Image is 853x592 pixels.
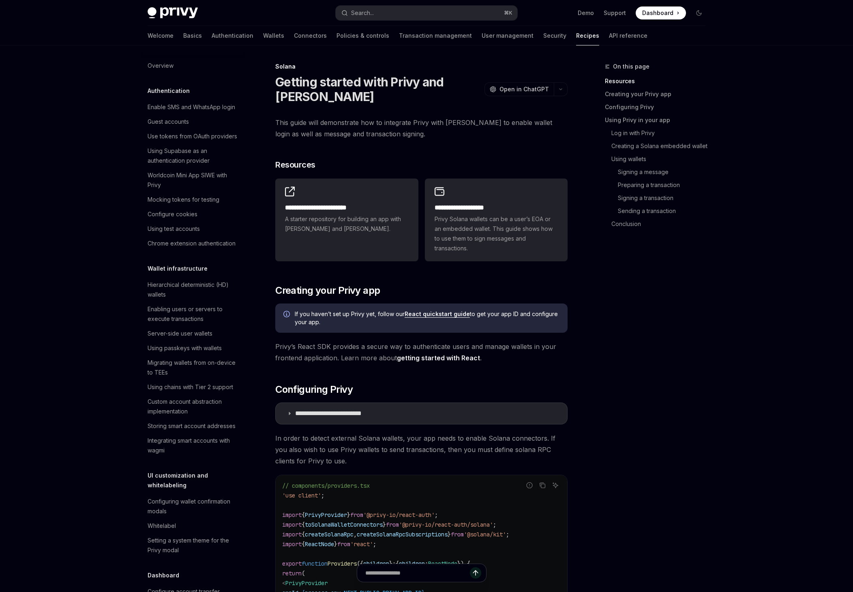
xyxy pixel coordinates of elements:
[148,397,240,416] div: Custom account abstraction implementation
[425,179,568,261] a: **** **** **** *****Privy Solana wallets can be a user’s EOA or an embedded wallet. This guide sh...
[692,6,705,19] button: Toggle dark mode
[493,521,496,528] span: ;
[605,114,712,127] a: Using Privy in your app
[365,564,470,582] input: Ask a question...
[148,239,236,248] div: Chrome extension authentication
[305,511,347,519] span: PrivyProvider
[328,560,357,567] span: Providers
[399,560,425,567] span: children
[282,540,302,548] span: import
[506,531,509,538] span: ;
[357,531,448,538] span: createSolanaRpcSubscriptions
[275,117,568,140] span: This guide will demonstrate how to integrate Privy with [PERSON_NAME] to enable wallet login as w...
[389,560,392,567] span: }
[141,326,245,341] a: Server-side user wallets
[141,207,245,222] a: Configure cookies
[148,497,240,516] div: Configuring wallet confirmation modals
[302,560,328,567] span: function
[148,536,240,555] div: Setting a system theme for the Privy modal
[305,540,334,548] span: ReactNode
[305,531,354,538] span: createSolanaRpc
[212,26,253,45] a: Authentication
[302,521,305,528] span: {
[321,492,324,499] span: ;
[148,7,198,19] img: dark logo
[148,224,200,234] div: Using test accounts
[357,560,363,567] span: ({
[148,358,240,377] div: Migrating wallets from on-device to TEEs
[141,355,245,380] a: Migrating wallets from on-device to TEEs
[141,100,245,114] a: Enable SMS and WhatsApp login
[605,101,712,114] a: Configuring Privy
[613,62,649,71] span: On this page
[148,521,176,531] div: Whitelabel
[347,511,350,519] span: }
[275,433,568,467] span: In order to detect external Solana wallets, your app needs to enable Solana connectors. If you al...
[141,144,245,168] a: Using Supabase as an authentication provider
[482,26,534,45] a: User management
[396,560,399,567] span: {
[148,170,240,190] div: Worldcoin Mini App SIWE with Privy
[148,86,190,96] h5: Authentication
[141,419,245,433] a: Storing smart account addresses
[148,329,212,338] div: Server-side user wallets
[470,567,481,579] button: Send message
[141,58,245,73] a: Overview
[428,560,457,567] span: ReactNode
[336,6,517,20] button: Open search
[435,214,558,253] span: Privy Solana wallets can be a user’s EOA or an embedded wallet. This guide shows how to use them ...
[283,311,291,319] svg: Info
[504,10,512,16] span: ⌘ K
[334,540,337,548] span: }
[282,482,370,489] span: // components/providers.tsx
[148,131,237,141] div: Use tokens from OAuth providers
[282,492,321,499] span: 'use client'
[605,75,712,88] a: Resources
[275,284,380,297] span: Creating your Privy app
[183,26,202,45] a: Basics
[609,26,647,45] a: API reference
[148,471,245,490] h5: UI customization and whitelabeling
[148,209,197,219] div: Configure cookies
[399,26,472,45] a: Transaction management
[275,62,568,71] div: Solana
[148,195,219,205] div: Mocking tokens for testing
[392,560,396,567] span: :
[148,382,233,392] div: Using chains with Tier 2 support
[141,494,245,519] a: Configuring wallet confirmation modals
[605,153,712,166] a: Using wallets
[294,26,327,45] a: Connectors
[499,85,549,93] span: Open in ChatGPT
[302,540,305,548] span: {
[354,531,357,538] span: ,
[605,205,712,217] a: Sending a transaction
[141,519,245,533] a: Whitelabel
[425,560,428,567] span: :
[282,521,302,528] span: import
[141,380,245,394] a: Using chains with Tier 2 support
[275,341,568,364] span: Privy’s React SDK provides a secure way to authenticate users and manage wallets in your frontend...
[336,26,389,45] a: Policies & controls
[141,433,245,458] a: Integrating smart accounts with wagmi
[576,26,599,45] a: Recipes
[605,217,712,230] a: Conclusion
[605,166,712,179] a: Signing a message
[605,127,712,140] a: Log in with Privy
[457,560,470,567] span: }) {
[363,560,389,567] span: children
[604,9,626,17] a: Support
[350,540,373,548] span: 'react'
[148,421,236,431] div: Storing smart account addresses
[642,9,673,17] span: Dashboard
[397,354,480,362] a: getting started with React
[141,114,245,129] a: Guest accounts
[451,531,464,538] span: from
[141,278,245,302] a: Hierarchical deterministic (HD) wallets
[295,310,559,326] span: If you haven’t set up Privy yet, follow our to get your app ID and configure your app.
[141,341,245,355] a: Using passkeys with wallets
[543,26,566,45] a: Security
[141,168,245,192] a: Worldcoin Mini App SIWE with Privy
[350,511,363,519] span: from
[363,511,435,519] span: '@privy-io/react-auth'
[550,480,561,491] button: Ask AI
